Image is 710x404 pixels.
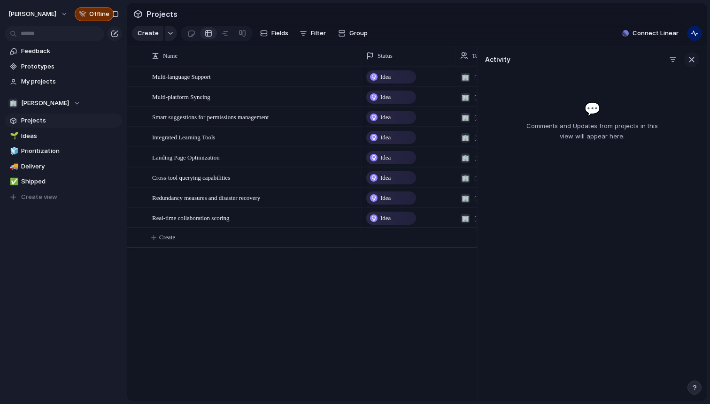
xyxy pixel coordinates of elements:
[152,131,216,142] span: Integrated Learning Tools
[152,111,269,122] span: Smart suggestions for permissions management
[5,75,122,89] a: My projects
[378,51,393,61] span: Status
[461,214,470,223] div: 🏢
[4,7,73,22] button: [PERSON_NAME]
[349,29,368,38] span: Group
[5,175,122,189] a: ✅Shipped
[474,113,523,122] span: [PERSON_NAME]
[474,93,523,102] span: [PERSON_NAME]
[474,214,523,223] span: [PERSON_NAME]
[474,133,523,143] span: [PERSON_NAME]
[5,44,122,58] a: Feedback
[333,26,372,41] button: Group
[152,172,230,183] span: Cross-tool querying capabilities
[633,29,679,38] span: Connect Linear
[8,99,18,108] div: 🏢
[89,9,109,19] span: Offline
[21,77,119,86] span: My projects
[10,176,16,187] div: ✅
[380,193,391,203] span: Idea
[163,51,177,61] span: Name
[520,121,664,141] p: Comments and Updates from projects in this view will appear here.
[380,72,391,82] span: Idea
[311,29,326,38] span: Filter
[21,192,57,202] span: Create view
[618,26,682,40] button: Connect Linear
[137,228,491,247] button: Create
[21,177,119,186] span: Shipped
[5,60,122,74] a: Prototypes
[296,26,330,41] button: Filter
[380,133,391,142] span: Idea
[461,133,470,143] div: 🏢
[474,73,523,82] span: [PERSON_NAME]
[8,9,56,19] span: [PERSON_NAME]
[8,177,18,186] button: ✅
[380,92,391,102] span: Idea
[152,91,210,102] span: Multi-platform Syncing
[21,146,119,156] span: Prioritization
[5,96,122,110] button: 🏢[PERSON_NAME]
[5,144,122,158] a: 🧊Prioritization
[271,29,288,38] span: Fields
[380,213,391,223] span: Idea
[152,71,211,82] span: Multi-language Support
[5,190,122,204] button: Create view
[8,146,18,156] button: 🧊
[21,131,119,141] span: Ideas
[461,174,470,183] div: 🏢
[152,192,260,203] span: Redundancy measures and disaster recovery
[10,130,16,141] div: 🌱
[152,212,230,223] span: Real-time collaboration scoring
[474,174,523,183] span: [PERSON_NAME]
[472,51,486,61] span: Team
[10,161,16,172] div: 🚚
[132,26,163,41] button: Create
[380,173,391,183] span: Idea
[152,152,220,162] span: Landing Page Optimization
[380,153,391,162] span: Idea
[21,99,69,108] span: [PERSON_NAME]
[256,26,292,41] button: Fields
[21,62,119,71] span: Prototypes
[138,29,159,38] span: Create
[5,160,122,174] a: 🚚Delivery
[21,162,119,171] span: Delivery
[380,113,391,122] span: Idea
[8,131,18,141] button: 🌱
[461,113,470,122] div: 🏢
[21,46,119,56] span: Feedback
[5,129,122,143] a: 🌱Ideas
[145,6,179,23] span: Projects
[461,93,470,102] div: 🏢
[584,99,601,119] span: 💬
[10,146,16,157] div: 🧊
[461,73,470,82] div: 🏢
[8,162,18,171] button: 🚚
[474,153,523,163] span: [PERSON_NAME]
[461,153,470,163] div: 🏢
[5,114,122,128] a: Projects
[485,54,510,64] h3: Activity
[21,116,119,125] span: Projects
[474,194,523,203] span: [PERSON_NAME]
[159,233,175,242] span: Create
[461,194,470,203] div: 🏢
